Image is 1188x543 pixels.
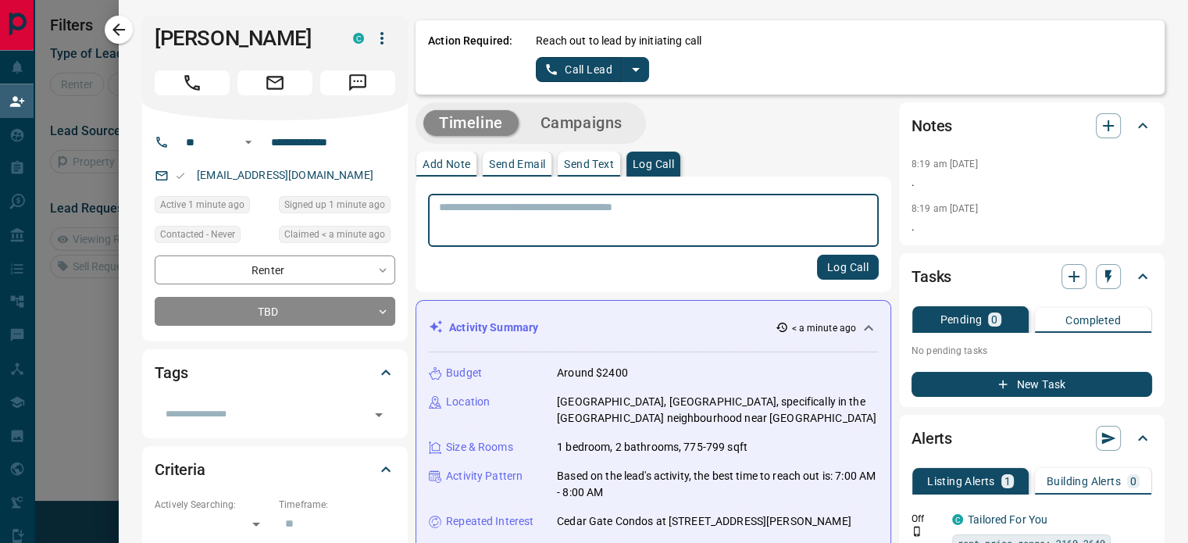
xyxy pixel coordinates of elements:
p: Send Email [489,159,545,170]
p: 8:19 am [DATE] [912,159,978,170]
p: Based on the lead's activity, the best time to reach out is: 7:00 AM - 8:00 AM [557,468,878,501]
p: . [912,174,1152,191]
p: 1 bedroom, 2 bathrooms, 775-799 sqft [557,439,747,455]
p: Actively Searching: [155,498,271,512]
div: Tasks [912,258,1152,295]
p: . [912,219,1152,235]
a: Tailored For You [968,513,1047,526]
div: Sun Aug 17 2025 [279,196,395,218]
p: Budget [446,365,482,381]
div: Notes [912,107,1152,145]
button: Log Call [817,255,879,280]
p: Activity Pattern [446,468,523,484]
span: Email [237,70,312,95]
p: 1 [1004,476,1011,487]
button: Call Lead [536,57,623,82]
div: Renter [155,255,395,284]
p: Size & Rooms [446,439,513,455]
p: Listing Alerts [927,476,995,487]
span: Contacted - Never [160,227,235,242]
p: Pending [940,314,982,325]
p: 0 [1130,476,1136,487]
p: Around $2400 [557,365,628,381]
div: Sun Aug 17 2025 [155,196,271,218]
button: Open [239,133,258,152]
p: 8:19 am [DATE] [912,203,978,214]
p: 0 [991,314,997,325]
p: Log Call [633,159,674,170]
button: New Task [912,372,1152,397]
div: Alerts [912,420,1152,457]
div: split button [536,57,649,82]
span: Active 1 minute ago [160,197,244,213]
p: Cedar Gate Condos at [STREET_ADDRESS][PERSON_NAME] [557,513,851,530]
h2: Alerts [912,426,952,451]
h1: [PERSON_NAME] [155,26,330,51]
div: Activity Summary< a minute ago [429,313,878,342]
div: Tags [155,354,395,391]
h2: Tasks [912,264,951,289]
p: Send Text [564,159,614,170]
svg: Email Valid [175,170,186,181]
h2: Notes [912,113,952,138]
p: [GEOGRAPHIC_DATA], [GEOGRAPHIC_DATA], specifically in the [GEOGRAPHIC_DATA] neighbourhood near [G... [557,394,878,427]
p: < a minute ago [791,321,856,335]
p: Activity Summary [449,320,538,336]
span: Message [320,70,395,95]
p: Building Alerts [1047,476,1121,487]
p: Timeframe: [279,498,395,512]
a: [EMAIL_ADDRESS][DOMAIN_NAME] [197,169,373,181]
span: Signed up 1 minute ago [284,197,385,213]
p: Off [912,512,943,526]
div: condos.ca [952,514,963,525]
button: Open [368,404,390,426]
div: Criteria [155,451,395,488]
button: Campaigns [525,110,638,136]
h2: Criteria [155,457,205,482]
p: No pending tasks [912,339,1152,363]
span: Claimed < a minute ago [284,227,385,242]
p: Location [446,394,490,410]
span: Call [155,70,230,95]
p: Repeated Interest [446,513,533,530]
div: condos.ca [353,33,364,44]
p: Reach out to lead by initiating call [536,33,701,49]
svg: Push Notification Only [912,526,922,537]
p: Action Required: [428,33,512,82]
div: Sun Aug 17 2025 [279,226,395,248]
h2: Tags [155,360,187,385]
div: TBD [155,297,395,326]
button: Timeline [423,110,519,136]
p: Add Note [423,159,470,170]
p: Completed [1065,315,1121,326]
